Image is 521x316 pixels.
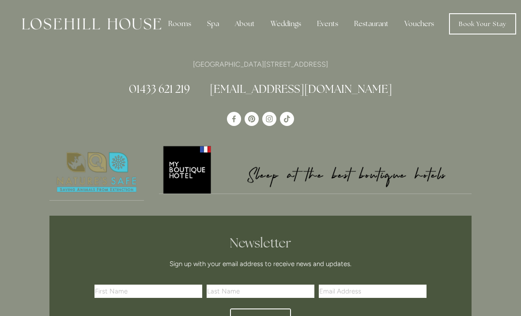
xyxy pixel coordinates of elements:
img: Nature's Safe - Logo [49,145,144,200]
a: 01433 621 219 [129,82,190,96]
div: Restaurant [347,15,396,33]
a: Losehill House Hotel & Spa [227,112,241,126]
div: About [228,15,262,33]
a: Nature's Safe - Logo [49,145,144,201]
a: [EMAIL_ADDRESS][DOMAIN_NAME] [210,82,392,96]
a: TikTok [280,112,294,126]
input: Last Name [207,285,314,298]
a: Vouchers [397,15,441,33]
p: Sign up with your email address to receive news and updates. [98,259,423,269]
a: Instagram [262,112,276,126]
img: My Boutique Hotel - Logo [159,145,472,194]
a: Pinterest [245,112,259,126]
a: My Boutique Hotel - Logo [159,145,472,194]
div: Events [310,15,345,33]
a: Book Your Stay [449,13,516,34]
div: Weddings [264,15,308,33]
div: Rooms [161,15,198,33]
input: Email Address [319,285,427,298]
p: [GEOGRAPHIC_DATA][STREET_ADDRESS] [49,58,472,70]
input: First Name [94,285,202,298]
h2: Newsletter [98,235,423,251]
div: Spa [200,15,226,33]
img: Losehill House [22,18,161,30]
